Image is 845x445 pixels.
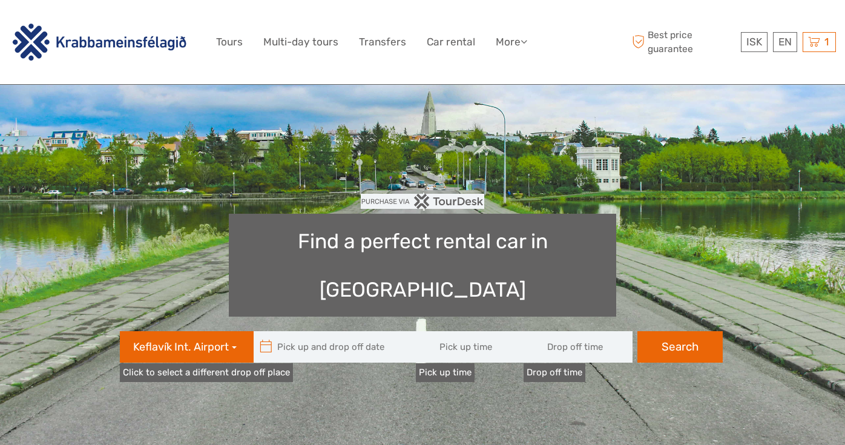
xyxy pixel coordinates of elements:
[416,331,525,363] input: Pick up time
[120,363,293,382] a: Click to select a different drop off place
[524,363,585,382] label: Drop off time
[216,33,243,51] a: Tours
[630,28,738,55] span: Best price guarantee
[416,363,475,382] label: Pick up time
[120,331,254,363] button: Keflavík Int. Airport
[133,340,229,355] span: Keflavík Int. Airport
[496,33,527,51] a: More
[361,194,484,209] img: PurchaseViaTourDesk.png
[229,214,616,317] h1: Find a perfect rental car in [GEOGRAPHIC_DATA]
[746,36,762,48] span: ISK
[773,32,797,52] div: EN
[254,331,417,363] input: Pick up and drop off date
[427,33,475,51] a: Car rental
[263,33,338,51] a: Multi-day tours
[637,331,723,363] button: Search
[524,331,633,363] input: Drop off time
[823,36,830,48] span: 1
[9,21,190,62] img: 3142-b3e26b51-08fe-4449-b938-50ec2168a4a0_logo_big.png
[359,33,406,51] a: Transfers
